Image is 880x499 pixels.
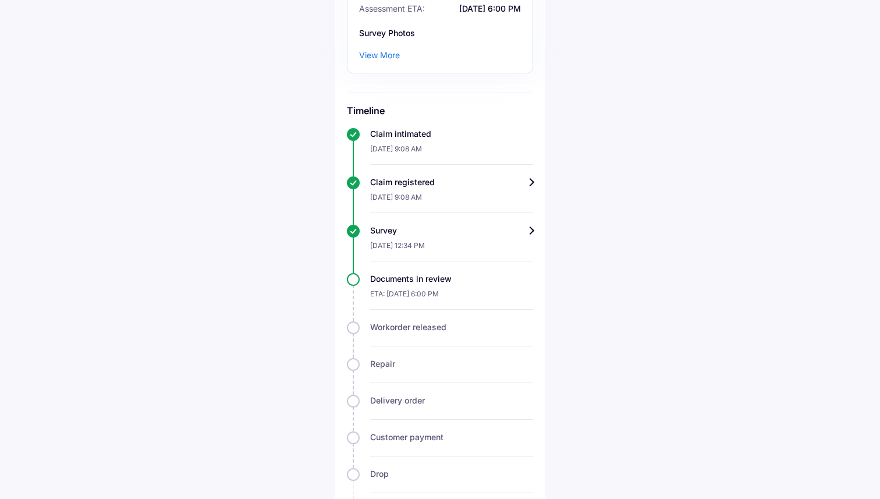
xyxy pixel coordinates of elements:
[428,3,521,15] span: [DATE] 6:00 PM
[370,236,533,261] div: [DATE] 12:34 PM
[359,49,400,61] div: View More
[370,128,533,140] div: Claim intimated
[359,3,425,15] span: Assessment ETA:
[370,140,533,165] div: [DATE] 9:08 AM
[370,468,533,480] div: Drop
[359,27,521,39] div: Survey Photos
[347,105,533,116] h6: Timeline
[370,431,533,443] div: Customer payment
[370,188,533,213] div: [DATE] 9:08 AM
[370,273,533,285] div: Documents in review
[370,176,533,188] div: Claim registered
[370,285,533,310] div: ETA: [DATE] 6:00 PM
[370,321,533,333] div: Workorder released
[370,358,533,370] div: Repair
[370,395,533,406] div: Delivery order
[370,225,533,236] div: Survey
